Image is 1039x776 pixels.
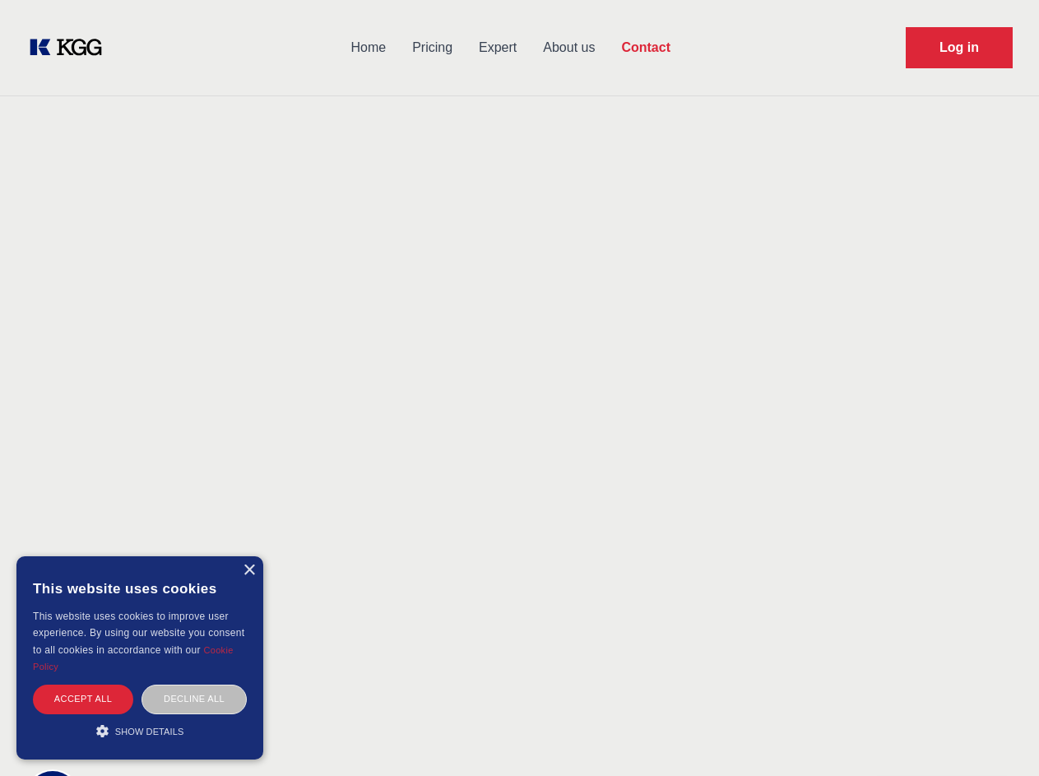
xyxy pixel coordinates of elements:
div: This website uses cookies [33,569,247,608]
a: Expert [466,26,530,69]
div: Accept all [33,685,133,713]
a: Cookie Policy [33,645,234,671]
a: KOL Knowledge Platform: Talk to Key External Experts (KEE) [26,35,115,61]
a: Contact [608,26,684,69]
a: Home [337,26,399,69]
a: Request Demo [906,27,1013,68]
a: About us [530,26,608,69]
div: Show details [33,723,247,739]
div: Close [243,565,255,577]
span: This website uses cookies to improve user experience. By using our website you consent to all coo... [33,611,244,656]
a: Pricing [399,26,466,69]
span: Show details [115,727,184,737]
iframe: Chat Widget [957,697,1039,776]
div: Decline all [141,685,247,713]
